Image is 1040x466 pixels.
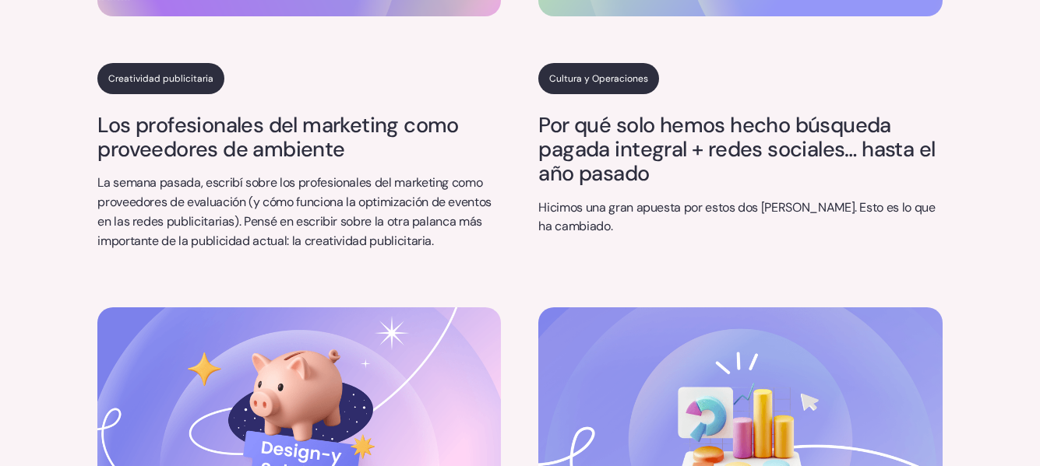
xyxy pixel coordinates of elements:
[97,111,458,163] font: Los profesionales del marketing como proveedores de ambiente
[538,63,659,94] a: Cultura y Operaciones
[538,113,942,186] a: Por qué solo hemos hecho búsqueda pagada integral + redes sociales… hasta el año pasado
[538,199,935,235] font: Hicimos una gran apuesta por estos dos [PERSON_NAME]. Esto es lo que ha cambiado.
[97,174,492,248] font: La semana pasada, escribí sobre los profesionales del marketing como proveedores de evaluación (y...
[97,113,501,162] a: Los profesionales del marketing como proveedores de ambiente
[108,72,213,85] font: Creatividad publicitaria
[549,72,648,85] font: Cultura y Operaciones
[538,111,935,187] font: Por qué solo hemos hecho búsqueda pagada integral + redes sociales… hasta el año pasado
[97,63,224,94] a: Creatividad publicitaria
